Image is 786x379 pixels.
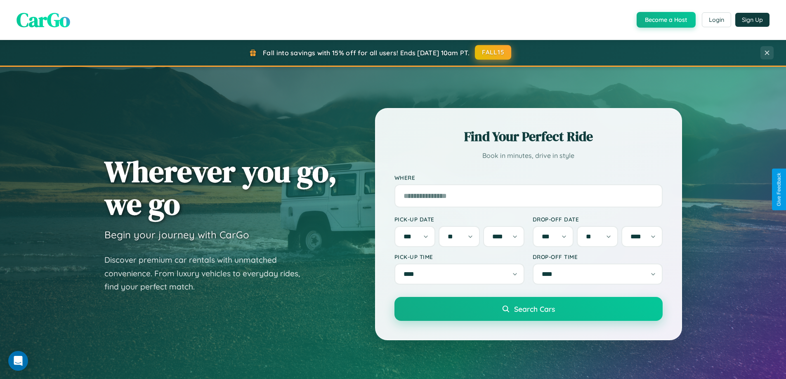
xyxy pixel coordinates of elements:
label: Where [394,174,663,181]
p: Discover premium car rentals with unmatched convenience. From luxury vehicles to everyday rides, ... [104,253,311,294]
label: Pick-up Time [394,253,524,260]
span: Fall into savings with 15% off for all users! Ends [DATE] 10am PT. [263,49,470,57]
p: Book in minutes, drive in style [394,150,663,162]
span: Search Cars [514,304,555,313]
button: Sign Up [735,13,769,27]
label: Pick-up Date [394,216,524,223]
span: CarGo [17,6,70,33]
h3: Begin your journey with CarGo [104,228,249,241]
button: Search Cars [394,297,663,321]
button: FALL15 [475,45,511,60]
button: Login [702,12,731,27]
button: Become a Host [637,12,696,28]
label: Drop-off Time [533,253,663,260]
div: Give Feedback [776,173,782,206]
h2: Find Your Perfect Ride [394,127,663,146]
label: Drop-off Date [533,216,663,223]
div: Open Intercom Messenger [8,351,28,371]
h1: Wherever you go, we go [104,155,337,220]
